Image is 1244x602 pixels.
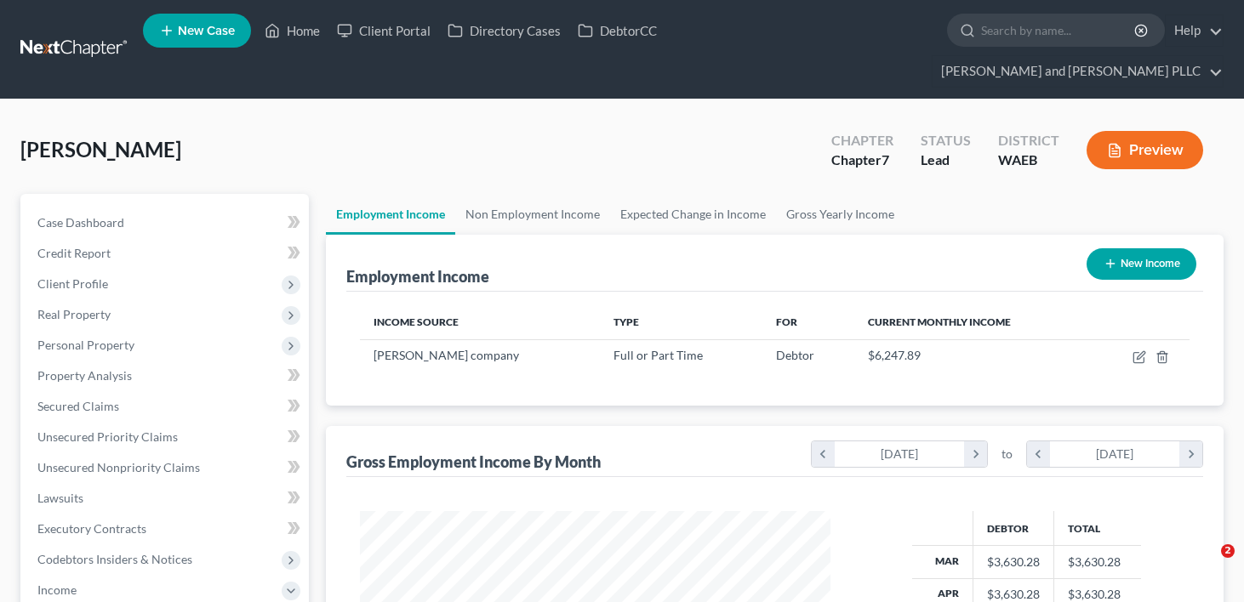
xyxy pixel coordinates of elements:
[868,315,1011,328] span: Current Monthly Income
[1050,441,1180,467] div: [DATE]
[964,441,987,467] i: chevron_right
[933,56,1223,87] a: [PERSON_NAME] and [PERSON_NAME] PLLC
[24,361,309,391] a: Property Analysis
[37,521,146,536] span: Executory Contracts
[912,546,973,578] th: Mar
[1221,544,1235,558] span: 2
[439,15,569,46] a: Directory Cases
[831,150,893,170] div: Chapter
[455,194,610,235] a: Non Employment Income
[835,441,965,467] div: [DATE]
[24,514,309,544] a: Executory Contracts
[37,215,124,230] span: Case Dashboard
[24,238,309,269] a: Credit Report
[328,15,439,46] a: Client Portal
[613,348,703,362] span: Full or Part Time
[998,150,1059,170] div: WAEB
[882,151,889,168] span: 7
[610,194,776,235] a: Expected Change in Income
[37,246,111,260] span: Credit Report
[998,131,1059,150] div: District
[178,25,235,37] span: New Case
[1087,131,1203,169] button: Preview
[24,452,309,483] a: Unsecured Nonpriority Claims
[1087,248,1196,280] button: New Income
[812,441,835,467] i: chevron_left
[37,399,119,413] span: Secured Claims
[987,554,1040,571] div: $3,630.28
[24,391,309,422] a: Secured Claims
[973,511,1054,545] th: Debtor
[1054,511,1141,545] th: Total
[37,491,83,505] span: Lawsuits
[37,307,111,321] span: Real Property
[374,348,519,362] span: [PERSON_NAME] company
[776,315,797,328] span: For
[24,207,309,238] a: Case Dashboard
[921,131,971,150] div: Status
[346,451,601,472] div: Gross Employment Income By Month
[24,422,309,452] a: Unsecured Priority Claims
[37,368,132,383] span: Property Analysis
[374,315,459,328] span: Income Source
[37,338,134,352] span: Personal Property
[776,348,814,362] span: Debtor
[37,429,178,444] span: Unsecured Priority Claims
[37,552,192,566] span: Codebtors Insiders & Notices
[20,137,181,162] span: [PERSON_NAME]
[776,194,904,235] a: Gross Yearly Income
[921,150,971,170] div: Lead
[24,483,309,514] a: Lawsuits
[831,131,893,150] div: Chapter
[1186,544,1227,585] iframe: Intercom live chat
[1179,441,1202,467] i: chevron_right
[1027,441,1050,467] i: chevron_left
[1054,546,1141,578] td: $3,630.28
[1001,446,1013,463] span: to
[37,460,200,474] span: Unsecured Nonpriority Claims
[326,194,455,235] a: Employment Income
[981,14,1137,46] input: Search by name...
[256,15,328,46] a: Home
[37,582,77,597] span: Income
[569,15,665,46] a: DebtorCC
[868,348,921,362] span: $6,247.89
[346,266,489,287] div: Employment Income
[613,315,639,328] span: Type
[1166,15,1223,46] a: Help
[37,276,108,291] span: Client Profile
